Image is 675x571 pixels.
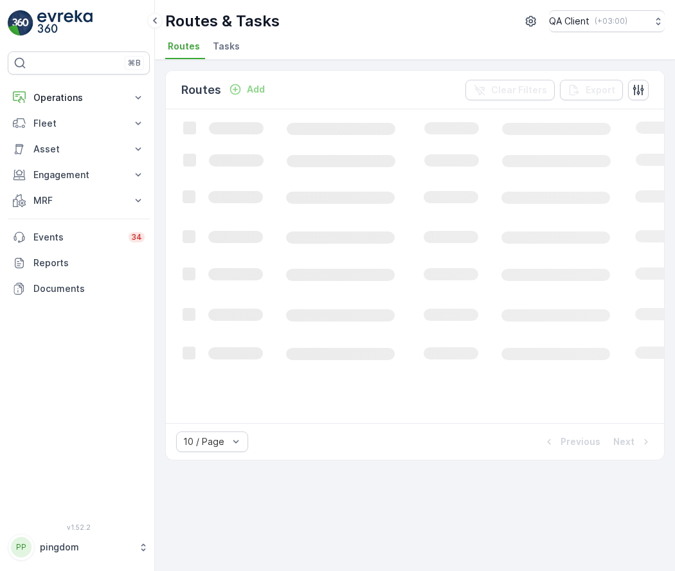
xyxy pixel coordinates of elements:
p: ⌘B [128,58,141,68]
a: Documents [8,276,150,302]
p: pingdom [40,541,132,554]
p: Routes [181,81,221,99]
p: Asset [33,143,124,156]
button: Export [560,80,623,100]
p: Add [247,83,265,96]
p: Export [586,84,615,96]
p: ( +03:00 ) [595,16,627,26]
button: PPpingdom [8,534,150,561]
p: Reports [33,257,145,269]
p: Documents [33,282,145,295]
button: Operations [8,85,150,111]
button: Previous [541,434,602,449]
button: Next [612,434,654,449]
span: v 1.52.2 [8,523,150,531]
p: Fleet [33,117,124,130]
button: MRF [8,188,150,213]
button: Asset [8,136,150,162]
img: logo [8,10,33,36]
button: Add [224,82,270,97]
div: PP [11,537,32,557]
p: MRF [33,194,124,207]
img: logo_light-DOdMpM7g.png [37,10,93,36]
span: Tasks [213,40,240,53]
a: Reports [8,250,150,276]
p: Events [33,231,121,244]
p: Clear Filters [491,84,547,96]
p: QA Client [549,15,589,28]
p: 34 [131,232,142,242]
button: Engagement [8,162,150,188]
p: Engagement [33,168,124,181]
a: Events34 [8,224,150,250]
p: Operations [33,91,124,104]
span: Routes [168,40,200,53]
button: QA Client(+03:00) [549,10,665,32]
button: Clear Filters [465,80,555,100]
p: Previous [561,435,600,448]
p: Next [613,435,634,448]
p: Routes & Tasks [165,11,280,32]
button: Fleet [8,111,150,136]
